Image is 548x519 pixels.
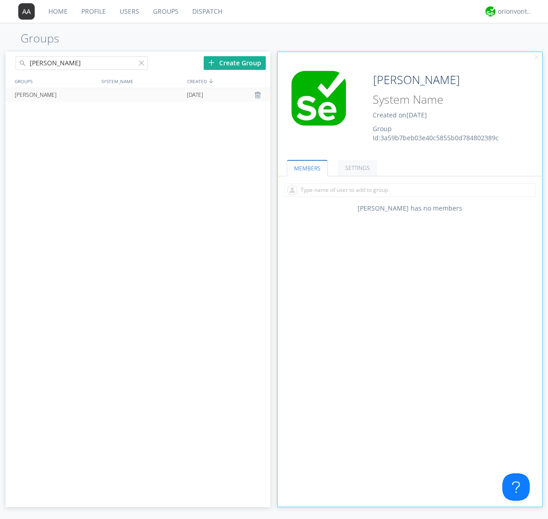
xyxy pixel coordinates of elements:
a: SETTINGS [338,160,377,176]
input: Type name of user to add to group [284,183,536,197]
span: [DATE] [187,88,203,102]
span: Group Id: 3a59b7beb03e40c5855b0d784802389c [373,124,499,142]
div: [PERSON_NAME] has no members [278,204,543,213]
img: plus.svg [208,59,215,66]
input: Group Name [369,71,517,89]
img: 373638.png [18,3,35,20]
a: [PERSON_NAME][DATE] [5,88,270,102]
input: Search groups [16,56,148,70]
a: MEMBERS [287,160,328,176]
span: [DATE] [406,111,427,119]
input: System Name [369,91,517,108]
div: CREATED [185,74,271,88]
img: 29d36aed6fa347d5a1537e7736e6aa13 [485,6,495,16]
div: SYSTEM_NAME [99,74,185,88]
div: GROUPS [12,74,97,88]
div: Create Group [204,56,266,70]
img: 8452803d4ea4436394acd15f69db7d79 [285,71,353,126]
span: Created on [373,111,427,119]
div: orionvontas+atlas+automation+org2 [498,7,532,16]
img: cancel.svg [533,54,540,61]
div: [PERSON_NAME] [12,88,98,102]
iframe: Toggle Customer Support [502,473,530,501]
